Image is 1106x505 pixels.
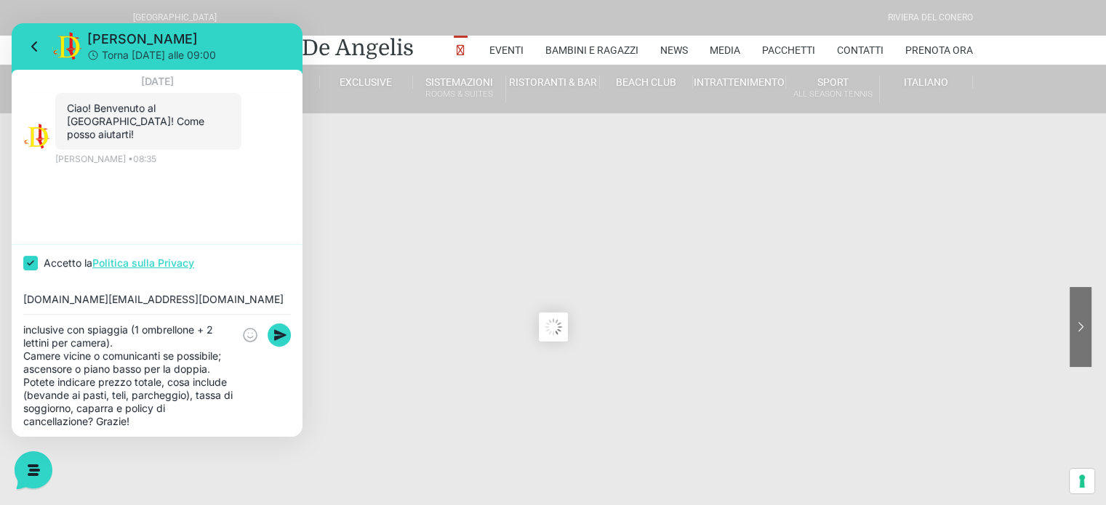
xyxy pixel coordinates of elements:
[12,270,279,282] input: Inserisci un'email...
[12,23,302,437] iframe: Customerly Messenger
[693,76,786,89] a: Intrattenimento
[413,76,506,102] a: SistemazioniRooms & Suites
[413,87,505,101] small: Rooms & Suites
[112,47,180,70] span: [DATE]
[600,76,693,89] a: Beach Club
[81,233,183,246] a: Politica sulla Privacy
[762,36,815,65] a: Pacchetti
[12,100,38,126] img: light
[710,36,740,65] a: Media
[905,36,973,65] a: Prenota Ora
[837,36,883,65] a: Contatti
[888,11,973,25] div: Riviera Del Conero
[90,25,204,39] p: Torna oggi alle 09:00
[904,76,948,88] span: Italiano
[506,76,599,89] a: Ristoranti & Bar
[545,36,638,65] a: Bambini e Ragazzi
[660,36,688,65] a: News
[133,11,217,25] div: [GEOGRAPHIC_DATA]
[32,233,183,247] p: Accetto la
[489,36,524,65] a: Eventi
[55,78,218,118] p: Ciao! Benvenuto al [GEOGRAPHIC_DATA]! Come posso aiutarti!
[786,87,878,101] small: All Season Tennis
[1070,469,1094,493] button: Le tue preferenze relative al consenso per le tecnologie di tracciamento
[12,448,55,492] iframe: Customerly Messenger Launcher
[880,76,973,89] a: Italiano
[320,76,413,89] a: Exclusive
[786,76,879,102] a: SportAll Season Tennis
[44,129,145,142] p: [PERSON_NAME] • 08:35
